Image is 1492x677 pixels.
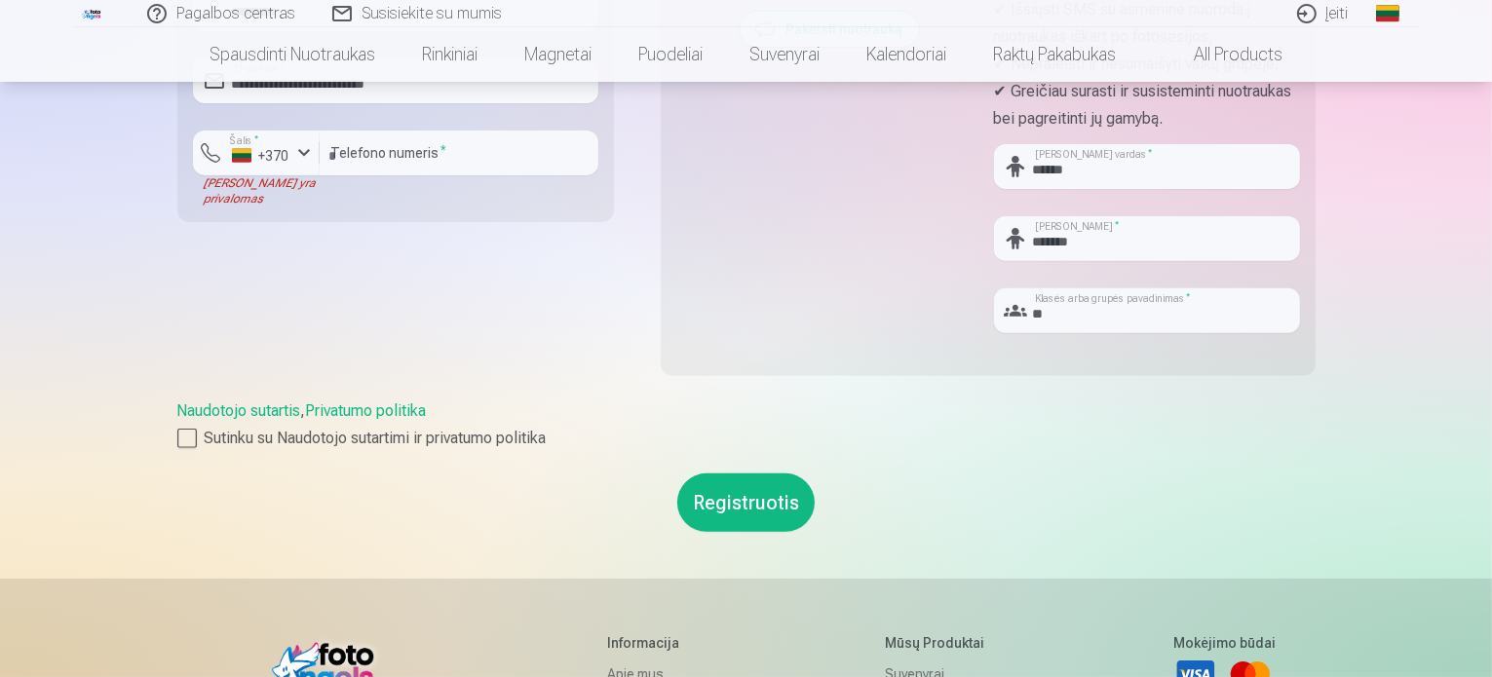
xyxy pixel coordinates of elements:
[224,133,264,148] label: Šalis
[843,27,970,82] a: Kalendoriai
[885,633,1026,653] h5: Mūsų produktai
[306,401,427,420] a: Privatumo politika
[607,633,737,653] h5: Informacija
[193,131,320,175] button: Šalis*+370
[177,427,1316,450] label: Sutinku su Naudotojo sutartimi ir privatumo politika
[177,399,1316,450] div: ,
[186,27,399,82] a: Spausdinti nuotraukas
[726,27,843,82] a: Suvenyrai
[399,27,501,82] a: Rinkiniai
[193,175,320,207] div: [PERSON_NAME] yra privalomas
[232,146,290,166] div: +370
[970,27,1139,82] a: Raktų pakabukas
[1139,27,1306,82] a: All products
[994,78,1300,132] p: ✔ Greičiau surasti ir susisteminti nuotraukas bei pagreitinti jų gamybą.
[615,27,726,82] a: Puodeliai
[501,27,615,82] a: Magnetai
[177,401,301,420] a: Naudotojo sutartis
[677,473,815,532] button: Registruotis
[82,8,103,19] img: /fa2
[1174,633,1277,653] h5: Mokėjimo būdai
